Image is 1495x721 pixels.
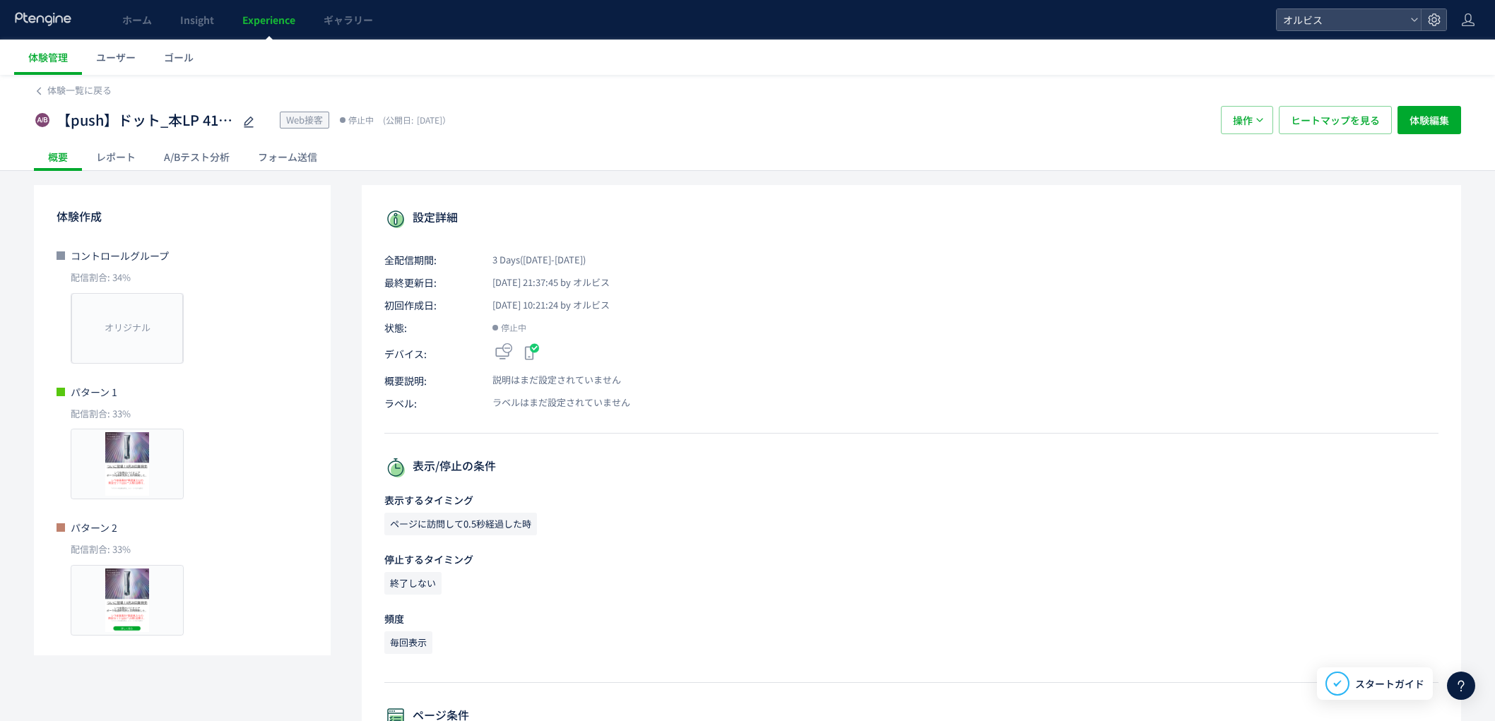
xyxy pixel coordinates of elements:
p: 表示/停止の条件 [384,456,1438,479]
span: ギャラリー [324,13,373,27]
span: ページに訪問して0.5秒経過した時 [384,513,537,535]
img: 671d6c1b46a38a0ebf56f8930ff52f371755756399650.png [74,432,180,496]
span: 操作 [1233,106,1253,134]
p: 設定詳細 [384,208,1438,230]
span: 体験編集 [1410,106,1449,134]
button: ヒートマップを見る [1279,106,1392,134]
span: スタートガイド [1355,677,1424,691]
span: 状態: [384,321,476,335]
span: [DATE] 21:37:45 by オルビス [476,276,610,290]
div: フォーム送信 [244,143,331,171]
span: オルビス [1279,9,1405,30]
span: 停止するタイミング [384,552,473,566]
p: 配信割合: 34% [57,271,308,285]
span: ヒートマップを見る [1291,106,1380,134]
span: パターン 2 [71,520,117,535]
div: オリジナル [71,293,183,364]
span: (公開日: [383,114,413,126]
span: 終了しない [384,572,442,595]
span: 停止中 [501,321,526,335]
span: ラベルはまだ設定されていません [476,396,630,410]
span: 体験一覧に戻る [47,83,112,97]
span: 説明はまだ設定されていません [476,374,621,387]
span: 全配信期間: [384,253,476,267]
span: コントロールグループ [71,249,169,263]
p: 配信割合: 33% [57,543,308,556]
span: 表示するタイミング [384,493,473,507]
div: 概要 [34,143,82,171]
button: 体験編集 [1397,106,1461,134]
span: 毎回表示 [384,631,432,654]
span: パターン 1 [71,385,117,399]
span: 【push】ドット_本LP 413-1_popup（リンクル） [57,110,233,131]
p: 配信割合: 33% [57,407,308,421]
span: Insight [180,13,214,27]
span: 3 Days([DATE]-[DATE]) [476,254,586,267]
img: ad65ed1aac7d4d1731b9442998e5f2ac1755756399641.png [74,568,180,632]
span: ラベル: [384,396,476,410]
button: 操作 [1221,106,1273,134]
span: デバイス: [384,347,476,361]
span: 停止中 [348,113,374,127]
span: 初回作成日: [384,298,476,312]
span: 概要説明: [384,374,476,388]
span: 頻度 [384,612,404,626]
div: A/Bテスト分析 [150,143,244,171]
span: Experience [242,13,295,27]
span: 体験管理 [28,50,68,64]
span: 最終更新日: [384,275,476,290]
span: [DATE] 10:21:24 by オルビス [476,299,610,312]
span: Web接客 [286,113,323,126]
span: [DATE]） [379,114,451,126]
p: 体験作成 [57,205,308,227]
span: ゴール [164,50,194,64]
div: レポート [82,143,150,171]
span: ユーザー [96,50,136,64]
span: ホーム [122,13,152,27]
